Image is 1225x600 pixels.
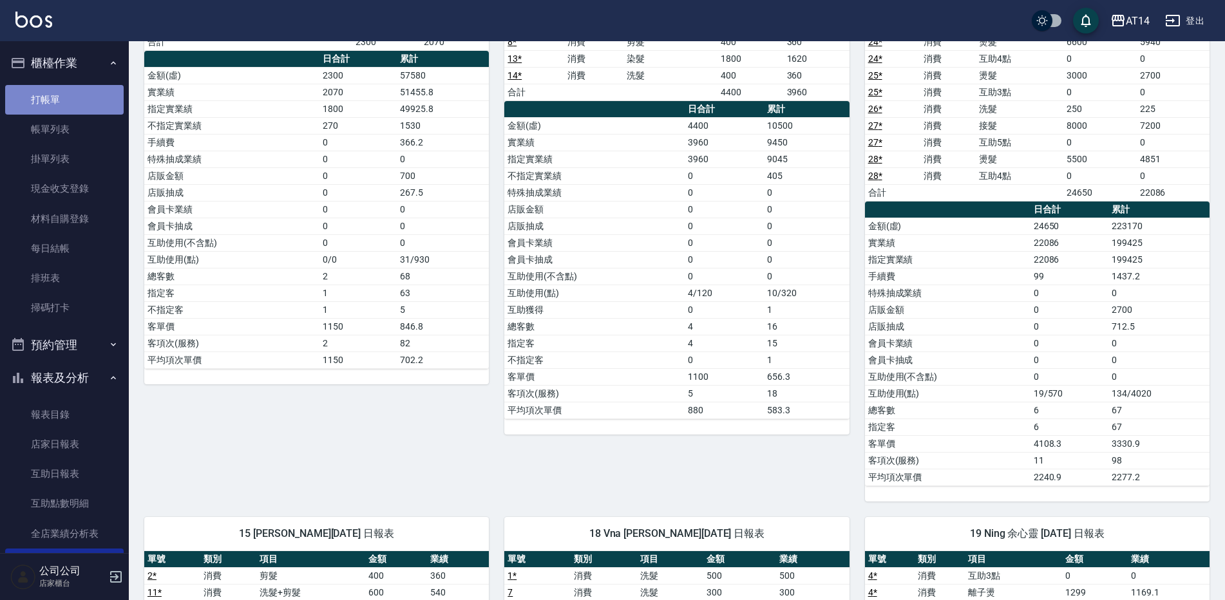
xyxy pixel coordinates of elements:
td: 0 [397,201,489,218]
td: 2300 [319,67,397,84]
td: 0 [1108,368,1210,385]
a: 掃碼打卡 [5,293,124,323]
td: 15 [764,335,849,352]
td: 會員卡業績 [144,201,319,218]
td: 500 [776,567,849,584]
a: 7 [508,587,513,597]
td: 特殊抽成業績 [865,285,1030,301]
td: 1800 [319,100,397,117]
td: 會員卡抽成 [144,218,319,234]
td: 4 [685,318,764,335]
td: 店販抽成 [144,184,319,201]
td: 57580 [397,67,489,84]
td: 400 [717,33,783,50]
td: 2 [319,335,397,352]
td: 客單價 [865,435,1030,452]
td: 燙髮 [976,33,1063,50]
a: 排班表 [5,263,124,293]
td: 5 [685,385,764,402]
button: 預約管理 [5,328,124,362]
td: 360 [784,67,850,84]
td: 1 [764,301,849,318]
td: 指定實業績 [144,100,319,117]
td: 總客數 [504,318,685,335]
th: 日合計 [685,101,764,118]
td: 指定客 [504,335,685,352]
td: 67 [1108,418,1210,435]
a: 材料自購登錄 [5,204,124,234]
a: 打帳單 [5,85,124,115]
td: 互助使用(點) [504,285,685,301]
td: 1 [319,301,397,318]
td: 405 [764,167,849,184]
td: 31/930 [397,251,489,268]
td: 消費 [571,567,637,584]
td: 702.2 [397,352,489,368]
p: 店家櫃台 [39,577,105,589]
table: a dense table [504,101,849,419]
td: 消費 [920,134,976,151]
td: 0 [319,167,397,184]
h5: 公司公司 [39,565,105,577]
td: 0 [1137,50,1210,67]
th: 單號 [144,551,200,568]
td: 9450 [764,134,849,151]
td: 指定客 [144,285,319,301]
td: 712.5 [1108,318,1210,335]
a: 全店業績分析表 [5,519,124,548]
td: 平均項次單價 [865,469,1030,485]
td: 0 [1030,301,1109,318]
th: 業績 [1128,551,1210,568]
td: 366.2 [397,134,489,151]
td: 不指定客 [144,301,319,318]
td: 5 [397,301,489,318]
td: 0 [1108,352,1210,368]
td: 0 [1108,285,1210,301]
td: 1150 [319,318,397,335]
th: 項目 [637,551,703,568]
td: 特殊抽成業績 [504,184,685,201]
span: 15 [PERSON_NAME][DATE] 日報表 [160,527,473,540]
td: 消費 [564,67,624,84]
td: 3960 [784,84,850,100]
td: 0 [764,201,849,218]
td: 消費 [920,151,976,167]
th: 類別 [915,551,965,568]
td: 0 [685,167,764,184]
td: 1530 [397,117,489,134]
td: 剪髮 [256,567,365,584]
a: 互助日報表 [5,459,124,489]
td: 平均項次單價 [144,352,319,368]
th: 金額 [1062,551,1128,568]
td: 店販金額 [865,301,1030,318]
td: 134/4020 [1108,385,1210,402]
td: 互助使用(點) [144,251,319,268]
td: 0 [397,151,489,167]
td: 500 [703,567,776,584]
td: 0 [1063,84,1136,100]
td: 2070 [421,33,489,50]
td: 22086 [1030,251,1109,268]
th: 累計 [397,51,489,68]
td: 消費 [564,50,624,67]
td: 63 [397,285,489,301]
td: 10/320 [764,285,849,301]
td: 消費 [920,167,976,184]
td: 0 [319,234,397,251]
td: 合計 [504,84,564,100]
td: 3960 [685,134,764,151]
td: 總客數 [144,268,319,285]
td: 洗髮 [623,67,717,84]
td: 19/570 [1030,385,1109,402]
td: 接髮 [976,117,1063,134]
button: save [1073,8,1099,33]
td: 0 [1030,285,1109,301]
td: 互助3點 [976,84,1063,100]
td: 880 [685,402,764,418]
button: 櫃檯作業 [5,46,124,80]
td: 270 [319,117,397,134]
td: 0 [1063,50,1136,67]
td: 1 [319,285,397,301]
td: 0 [397,234,489,251]
th: 項目 [965,551,1062,568]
